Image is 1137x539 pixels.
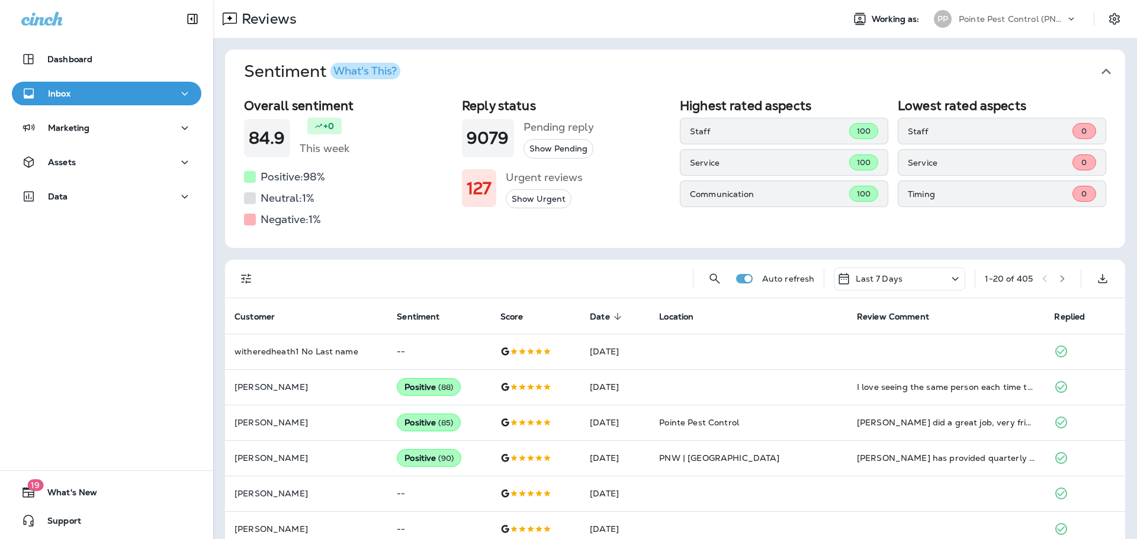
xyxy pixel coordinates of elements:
[12,480,201,504] button: 19What's New
[333,66,397,76] div: What's This?
[857,189,871,199] span: 100
[467,179,492,198] h1: 127
[690,158,849,167] p: Service
[48,157,76,167] p: Assets
[323,120,334,132] p: +0
[1091,267,1114,291] button: Export as CSV
[703,267,727,291] button: Search Reviews
[387,334,490,369] td: --
[27,479,43,491] span: 19
[985,274,1033,283] div: 1 - 20 of 405
[500,311,539,322] span: Score
[235,524,378,534] p: [PERSON_NAME]
[857,311,945,322] span: Review Comment
[1081,157,1087,167] span: 0
[12,509,201,532] button: Support
[12,185,201,208] button: Data
[36,516,81,530] span: Support
[438,453,454,463] span: ( 90 )
[959,14,1065,24] p: Pointe Pest Control (PNW)
[898,98,1106,113] h2: Lowest rated aspects
[857,381,1036,393] div: I love seeing the same person each time they come to do my scheduled service. It makes me feel li...
[908,158,1072,167] p: Service
[690,127,849,136] p: Staff
[1054,312,1085,322] span: Replied
[762,274,815,283] p: Auto refresh
[48,123,89,133] p: Marketing
[1104,8,1125,30] button: Settings
[12,47,201,71] button: Dashboard
[467,128,509,148] h1: 9079
[235,312,275,322] span: Customer
[235,347,378,356] p: witheredheath1 No Last name
[580,405,650,440] td: [DATE]
[237,10,297,28] p: Reviews
[48,89,70,98] p: Inbox
[934,10,952,28] div: PP
[261,210,321,229] h5: Negative: 1 %
[235,453,378,463] p: [PERSON_NAME]
[857,452,1036,464] div: Joe has provided quarterly inspections and services for us for more than 2 years. He is knowledge...
[659,311,709,322] span: Location
[506,168,583,187] h5: Urgent reviews
[680,98,888,113] h2: Highest rated aspects
[659,312,693,322] span: Location
[261,167,325,186] h5: Positive: 98 %
[235,489,378,498] p: [PERSON_NAME]
[47,54,92,64] p: Dashboard
[397,449,461,467] div: Positive
[690,189,849,199] p: Communication
[176,7,209,31] button: Collapse Sidebar
[397,311,455,322] span: Sentiment
[397,312,439,322] span: Sentiment
[659,417,739,428] span: Pointe Pest Control
[1081,189,1087,199] span: 0
[462,98,670,113] h2: Reply status
[908,189,1072,199] p: Timing
[249,128,285,148] h1: 84.9
[580,369,650,405] td: [DATE]
[36,488,97,502] span: What's New
[12,150,201,174] button: Assets
[235,50,1135,93] button: SentimentWhat's This?
[856,274,902,283] p: Last 7 Days
[872,14,922,24] span: Working as:
[300,139,349,158] h5: This week
[387,476,490,511] td: --
[580,440,650,476] td: [DATE]
[857,312,929,322] span: Review Comment
[235,382,378,392] p: [PERSON_NAME]
[857,417,1036,428] div: Odin did a great job, very friendly and helpful.
[590,311,625,322] span: Date
[580,334,650,369] td: [DATE]
[523,139,593,159] button: Show Pending
[244,62,400,82] h1: Sentiment
[244,98,452,113] h2: Overall sentiment
[225,93,1125,248] div: SentimentWhat's This?
[590,312,610,322] span: Date
[908,127,1072,136] p: Staff
[1054,311,1100,322] span: Replied
[261,189,314,208] h5: Neutral: 1 %
[48,192,68,201] p: Data
[235,267,258,291] button: Filters
[857,126,871,136] span: 100
[330,63,400,79] button: What's This?
[397,378,461,396] div: Positive
[438,382,453,392] span: ( 88 )
[235,311,290,322] span: Customer
[438,418,453,428] span: ( 85 )
[500,312,523,322] span: Score
[580,476,650,511] td: [DATE]
[235,418,378,427] p: [PERSON_NAME]
[506,189,571,209] button: Show Urgent
[659,453,779,463] span: PNW | [GEOGRAPHIC_DATA]
[12,82,201,105] button: Inbox
[857,157,871,167] span: 100
[1081,126,1087,136] span: 0
[523,118,594,137] h5: Pending reply
[12,116,201,140] button: Marketing
[397,414,461,431] div: Positive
